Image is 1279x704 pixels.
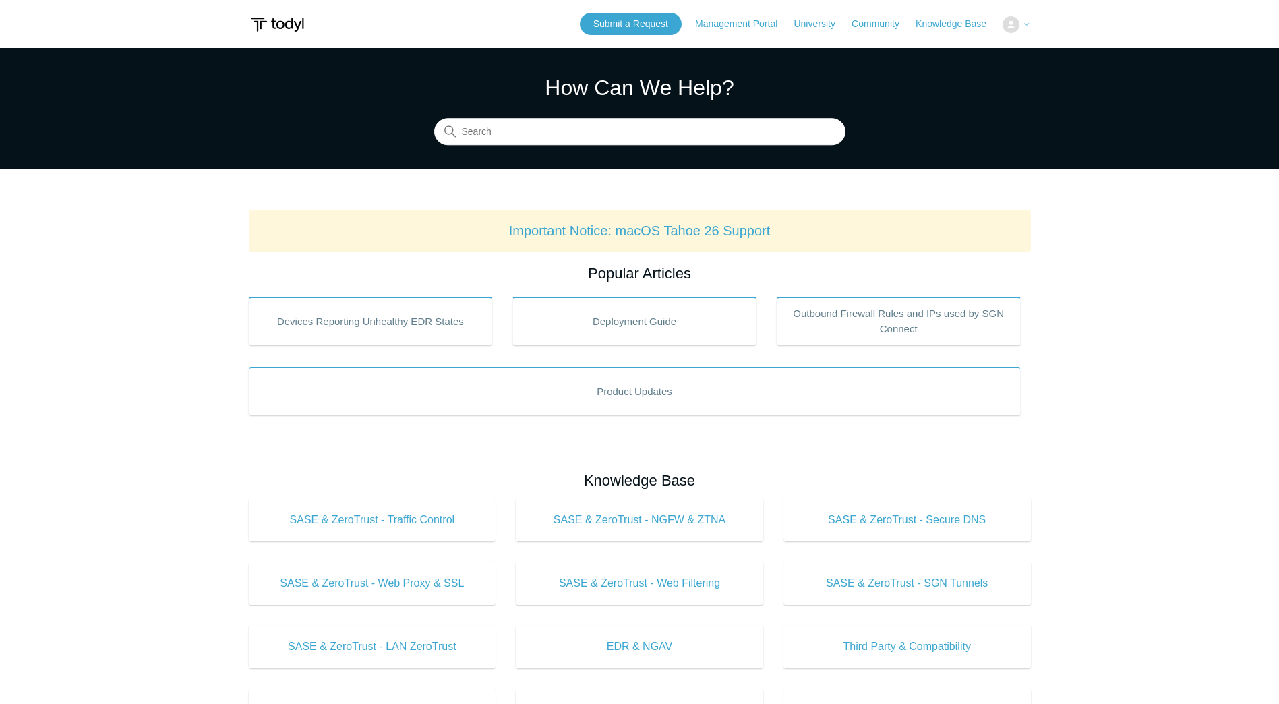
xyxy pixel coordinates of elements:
[695,17,791,31] a: Management Portal
[580,13,682,35] a: Submit a Request
[783,625,1031,668] a: Third Party & Compatibility
[516,498,763,541] a: SASE & ZeroTrust - NGFW & ZTNA
[916,17,1000,31] a: Knowledge Base
[536,575,743,591] span: SASE & ZeroTrust - Web Filtering
[434,119,845,146] input: Search
[512,297,756,345] a: Deployment Guide
[516,562,763,605] a: SASE & ZeroTrust - Web Filtering
[536,639,743,655] span: EDR & NGAV
[269,512,476,528] span: SASE & ZeroTrust - Traffic Control
[249,262,1031,285] h2: Popular Articles
[852,17,913,31] a: Community
[804,639,1011,655] span: Third Party & Compatibility
[509,223,771,238] a: Important Notice: macOS Tahoe 26 Support
[249,498,496,541] a: SASE & ZeroTrust - Traffic Control
[777,297,1021,345] a: Outbound Firewall Rules and IPs used by SGN Connect
[249,297,493,345] a: Devices Reporting Unhealthy EDR States
[794,17,848,31] a: University
[249,562,496,605] a: SASE & ZeroTrust - Web Proxy & SSL
[249,625,496,668] a: SASE & ZeroTrust - LAN ZeroTrust
[249,469,1031,492] h2: Knowledge Base
[269,575,476,591] span: SASE & ZeroTrust - Web Proxy & SSL
[269,639,476,655] span: SASE & ZeroTrust - LAN ZeroTrust
[249,367,1021,415] a: Product Updates
[783,498,1031,541] a: SASE & ZeroTrust - Secure DNS
[249,12,306,37] img: Todyl Support Center Help Center home page
[804,575,1011,591] span: SASE & ZeroTrust - SGN Tunnels
[536,512,743,528] span: SASE & ZeroTrust - NGFW & ZTNA
[434,71,845,104] h1: How Can We Help?
[804,512,1011,528] span: SASE & ZeroTrust - Secure DNS
[783,562,1031,605] a: SASE & ZeroTrust - SGN Tunnels
[516,625,763,668] a: EDR & NGAV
